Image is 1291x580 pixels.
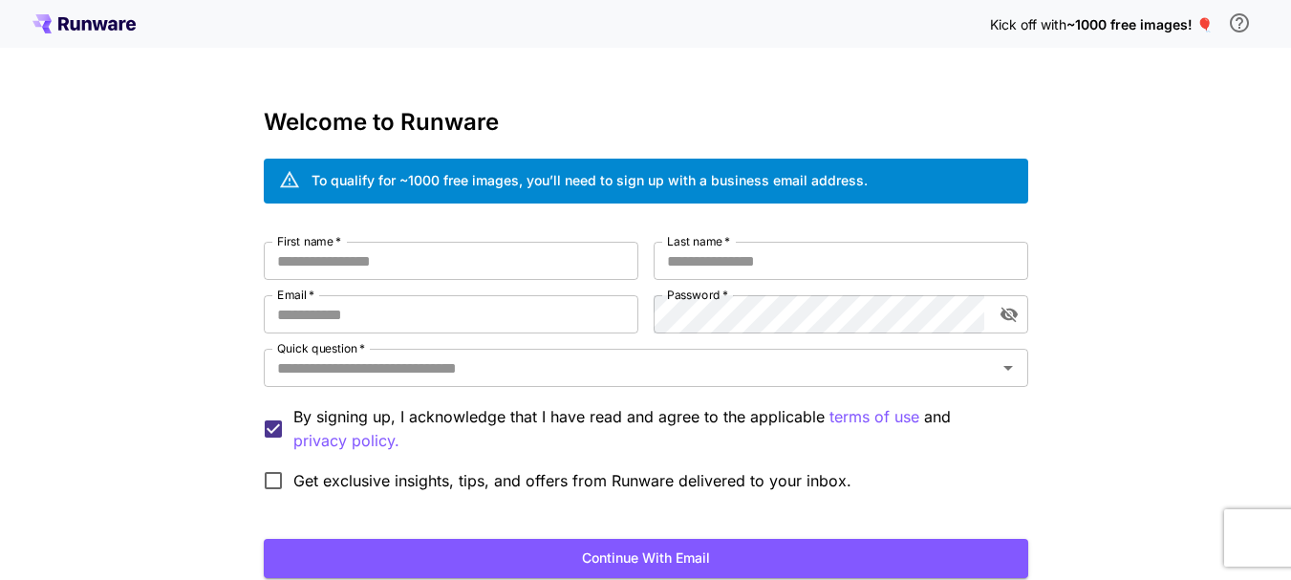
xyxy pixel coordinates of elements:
[1220,4,1259,42] button: In order to qualify for free credit, you need to sign up with a business email address and click ...
[1066,16,1213,32] span: ~1000 free images! 🎈
[995,354,1022,381] button: Open
[264,539,1028,578] button: Continue with email
[990,16,1066,32] span: Kick off with
[277,340,365,356] label: Quick question
[667,233,730,249] label: Last name
[829,405,919,429] button: By signing up, I acknowledge that I have read and agree to the applicable and privacy policy.
[277,233,341,249] label: First name
[992,297,1026,332] button: toggle password visibility
[293,469,851,492] span: Get exclusive insights, tips, and offers from Runware delivered to your inbox.
[829,405,919,429] p: terms of use
[277,287,314,303] label: Email
[312,170,868,190] div: To qualify for ~1000 free images, you’ll need to sign up with a business email address.
[264,109,1028,136] h3: Welcome to Runware
[293,405,1013,453] p: By signing up, I acknowledge that I have read and agree to the applicable and
[667,287,728,303] label: Password
[293,429,399,453] p: privacy policy.
[293,429,399,453] button: By signing up, I acknowledge that I have read and agree to the applicable terms of use and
